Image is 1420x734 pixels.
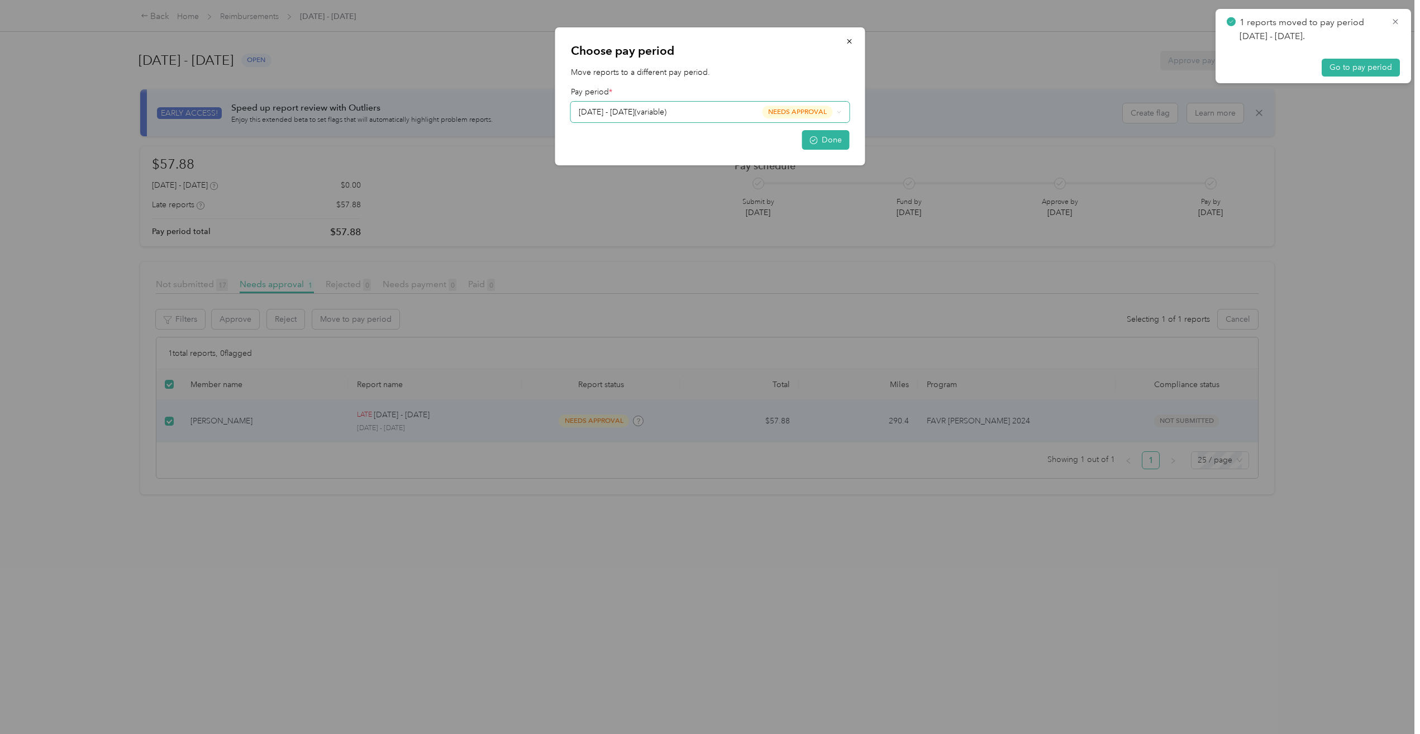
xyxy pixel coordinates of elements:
button: Done [802,130,850,150]
p: 1 reports moved to pay period [DATE] - [DATE]. [1240,16,1383,43]
iframe: Everlance-gr Chat Button Frame [1357,671,1420,734]
p: Move reports to a different pay period. [571,66,850,78]
p: Choose pay period [571,43,850,59]
span: needs approval [763,106,833,118]
span: [DATE] - [DATE] ( variable ) [579,108,666,116]
span: Pay period [571,87,609,97]
button: Go to pay period [1322,59,1400,77]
